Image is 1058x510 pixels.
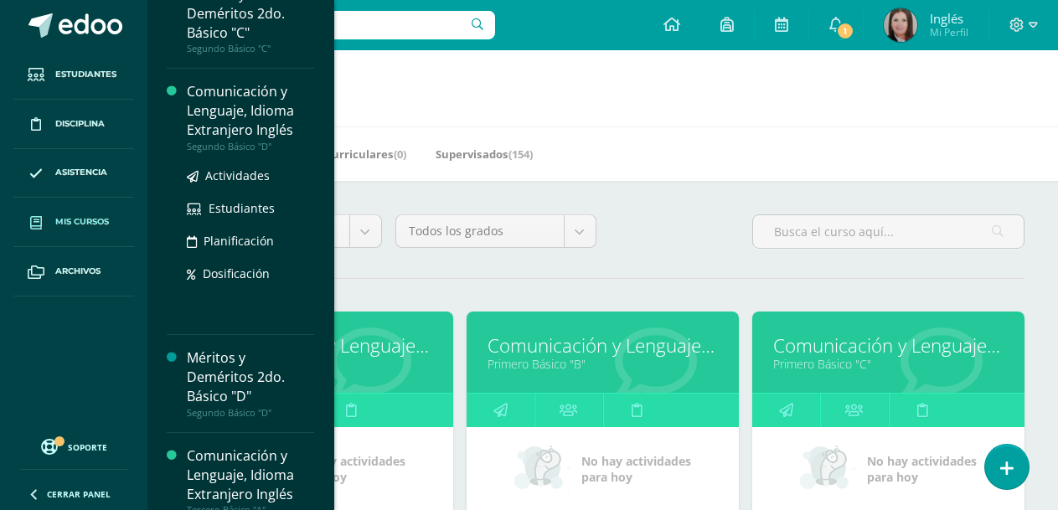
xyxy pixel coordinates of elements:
[55,166,107,179] span: Asistencia
[296,453,405,485] span: No hay actividades para hoy
[55,117,105,131] span: Disciplina
[187,82,314,140] div: Comunicación y Lenguaje, Idioma Extranjero Inglés
[187,348,314,418] a: Méritos y Deméritos 2do. Básico "D"Segundo Básico "D"
[13,198,134,247] a: Mis cursos
[930,10,968,27] span: Inglés
[187,407,314,419] div: Segundo Básico "D"
[55,215,109,229] span: Mis cursos
[581,453,691,485] span: No hay actividades para hoy
[884,8,917,42] img: e03ec1ec303510e8e6f60bf4728ca3bf.png
[55,68,116,81] span: Estudiantes
[55,265,101,278] span: Archivos
[773,356,1004,372] a: Primero Básico "C"
[488,332,718,358] a: Comunicación y Lenguaje, Idioma Extranjero Inglés
[187,446,314,504] div: Comunicación y Lenguaje, Idioma Extranjero Inglés
[394,147,406,162] span: (0)
[13,149,134,198] a: Asistencia
[47,488,111,500] span: Cerrar panel
[187,231,314,250] a: Planificación
[209,200,275,216] span: Estudiantes
[275,141,406,167] a: Mis Extracurriculares(0)
[187,198,314,218] a: Estudiantes
[187,166,314,185] a: Actividades
[68,441,107,453] span: Soporte
[187,348,314,406] div: Méritos y Deméritos 2do. Básico "D"
[205,167,270,183] span: Actividades
[508,147,533,162] span: (154)
[20,435,127,457] a: Soporte
[187,82,314,152] a: Comunicación y Lenguaje, Idioma Extranjero InglésSegundo Básico "D"
[203,265,270,281] span: Dosificación
[836,22,854,40] span: 1
[13,50,134,100] a: Estudiantes
[187,43,314,54] div: Segundo Básico "C"
[867,453,977,485] span: No hay actividades para hoy
[514,444,570,494] img: no_activities_small.png
[753,215,1024,248] input: Busca el curso aquí...
[396,215,596,247] a: Todos los grados
[409,215,551,247] span: Todos los grados
[13,247,134,296] a: Archivos
[800,444,855,494] img: no_activities_small.png
[187,141,314,152] div: Segundo Básico "D"
[13,100,134,149] a: Disciplina
[930,25,968,39] span: Mi Perfil
[773,332,1004,358] a: Comunicación y Lenguaje, Idioma Extranjero Inglés
[204,233,274,249] span: Planificación
[187,264,314,283] a: Dosificación
[436,141,533,167] a: Supervisados(154)
[488,356,718,372] a: Primero Básico "B"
